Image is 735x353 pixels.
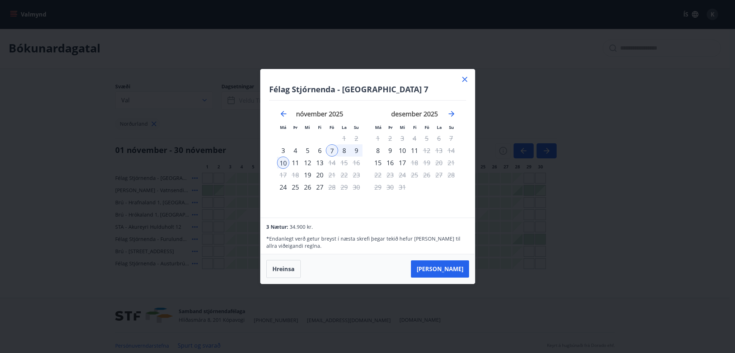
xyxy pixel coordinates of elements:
td: Not available. fimmtudagur, 4. desember 2025 [408,132,421,144]
td: Choose mánudagur, 24. nóvember 2025 as your check-in date. It’s available. [277,181,289,193]
td: Not available. miðvikudagur, 31. desember 2025 [396,181,408,193]
td: Not available. sunnudagur, 30. nóvember 2025 [350,181,362,193]
td: Not available. föstudagur, 19. desember 2025 [421,157,433,169]
td: Not available. laugardagur, 20. desember 2025 [433,157,445,169]
div: 6 [314,144,326,157]
td: Selected. sunnudagur, 9. nóvember 2025 [350,144,362,157]
small: La [342,125,347,130]
div: 13 [314,157,326,169]
td: Not available. laugardagur, 13. desember 2025 [433,144,445,157]
td: Not available. fimmtudagur, 25. desember 2025 [408,169,421,181]
span: 3 Nætur: [266,223,288,230]
small: Su [449,125,454,130]
strong: desember 2025 [391,110,438,118]
td: Choose þriðjudagur, 16. desember 2025 as your check-in date. It’s available. [384,157,396,169]
td: Selected. laugardagur, 8. nóvember 2025 [338,144,350,157]
td: Choose föstudagur, 14. nóvember 2025 as your check-in date. It’s available. [326,157,338,169]
td: Selected as end date. mánudagur, 10. nóvember 2025 [277,157,289,169]
div: 16 [384,157,396,169]
td: Not available. laugardagur, 6. desember 2025 [433,132,445,144]
td: Not available. mánudagur, 17. nóvember 2025 [277,169,289,181]
td: Choose fimmtudagur, 18. desember 2025 as your check-in date. It’s available. [408,157,421,169]
div: 7 [326,144,338,157]
td: Choose þriðjudagur, 25. nóvember 2025 as your check-in date. It’s available. [289,181,301,193]
td: Choose föstudagur, 21. nóvember 2025 as your check-in date. It’s available. [326,169,338,181]
button: Hreinsa [266,260,301,278]
p: * Endanlegt verð getur breyst í næsta skrefi þegar tekið hefur [PERSON_NAME] til allra viðeigandi... [266,235,469,250]
td: Selected as start date. föstudagur, 7. nóvember 2025 [326,144,338,157]
td: Not available. föstudagur, 26. desember 2025 [421,169,433,181]
td: Choose mánudagur, 8. desember 2025 as your check-in date. It’s available. [372,144,384,157]
td: Choose fimmtudagur, 6. nóvember 2025 as your check-in date. It’s available. [314,144,326,157]
td: Not available. mánudagur, 29. desember 2025 [372,181,384,193]
div: 9 [384,144,396,157]
td: Choose miðvikudagur, 10. desember 2025 as your check-in date. It’s available. [396,144,408,157]
div: Move backward to switch to the previous month. [279,110,288,118]
div: 11 [408,144,421,157]
small: Má [375,125,381,130]
td: Not available. laugardagur, 22. nóvember 2025 [338,169,350,181]
td: Not available. sunnudagur, 16. nóvember 2025 [350,157,362,169]
td: Choose miðvikudagur, 5. nóvember 2025 as your check-in date. It’s available. [301,144,314,157]
td: Not available. mánudagur, 1. desember 2025 [372,132,384,144]
small: Mi [305,125,310,130]
td: Not available. miðvikudagur, 24. desember 2025 [396,169,408,181]
small: Má [280,125,286,130]
td: Choose miðvikudagur, 26. nóvember 2025 as your check-in date. It’s available. [301,181,314,193]
td: Choose föstudagur, 12. desember 2025 as your check-in date. It’s available. [421,144,433,157]
div: 26 [301,181,314,193]
td: Not available. sunnudagur, 7. desember 2025 [445,132,457,144]
td: Not available. laugardagur, 1. nóvember 2025 [338,132,350,144]
td: Not available. þriðjudagur, 23. desember 2025 [384,169,396,181]
td: Choose miðvikudagur, 17. desember 2025 as your check-in date. It’s available. [396,157,408,169]
td: Choose fimmtudagur, 11. desember 2025 as your check-in date. It’s available. [408,144,421,157]
small: Fi [413,125,417,130]
td: Choose þriðjudagur, 11. nóvember 2025 as your check-in date. It’s available. [289,157,301,169]
div: Aðeins innritun í boði [277,144,289,157]
td: Not available. þriðjudagur, 30. desember 2025 [384,181,396,193]
td: Choose fimmtudagur, 20. nóvember 2025 as your check-in date. It’s available. [314,169,326,181]
div: 10 [277,157,289,169]
td: Not available. sunnudagur, 21. desember 2025 [445,157,457,169]
div: 10 [396,144,408,157]
td: Not available. miðvikudagur, 3. desember 2025 [396,132,408,144]
td: Not available. laugardagur, 15. nóvember 2025 [338,157,350,169]
span: 34.900 kr. [290,223,313,230]
small: Þr [293,125,298,130]
td: Choose miðvikudagur, 12. nóvember 2025 as your check-in date. It’s available. [301,157,314,169]
div: 27 [314,181,326,193]
small: Þr [388,125,393,130]
small: Fö [329,125,334,130]
div: Aðeins innritun í boði [301,169,314,181]
div: 11 [289,157,301,169]
td: Not available. sunnudagur, 28. desember 2025 [445,169,457,181]
div: Aðeins útritun í boði [421,144,433,157]
div: 17 [396,157,408,169]
div: Aðeins innritun í boði [372,157,384,169]
td: Choose fimmtudagur, 13. nóvember 2025 as your check-in date. It’s available. [314,157,326,169]
td: Choose fimmtudagur, 27. nóvember 2025 as your check-in date. It’s available. [314,181,326,193]
div: Aðeins útritun í boði [326,169,338,181]
td: Not available. sunnudagur, 23. nóvember 2025 [350,169,362,181]
td: Not available. sunnudagur, 2. nóvember 2025 [350,132,362,144]
td: Choose föstudagur, 28. nóvember 2025 as your check-in date. It’s available. [326,181,338,193]
td: Not available. þriðjudagur, 2. desember 2025 [384,132,396,144]
td: Choose þriðjudagur, 4. nóvember 2025 as your check-in date. It’s available. [289,144,301,157]
button: [PERSON_NAME] [411,260,469,278]
td: Choose þriðjudagur, 9. desember 2025 as your check-in date. It’s available. [384,144,396,157]
td: Choose mánudagur, 15. desember 2025 as your check-in date. It’s available. [372,157,384,169]
td: Not available. sunnudagur, 14. desember 2025 [445,144,457,157]
div: Aðeins innritun í boði [372,144,384,157]
div: 25 [289,181,301,193]
div: Aðeins útritun í boði [326,181,338,193]
strong: nóvember 2025 [296,110,343,118]
div: 12 [301,157,314,169]
small: Mi [400,125,405,130]
div: Aðeins útritun í boði [326,157,338,169]
div: Aðeins innritun í boði [277,181,289,193]
small: Fö [425,125,429,130]
td: Not available. laugardagur, 27. desember 2025 [433,169,445,181]
td: Not available. föstudagur, 5. desember 2025 [421,132,433,144]
td: Choose mánudagur, 3. nóvember 2025 as your check-in date. It’s available. [277,144,289,157]
small: Fi [318,125,322,130]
